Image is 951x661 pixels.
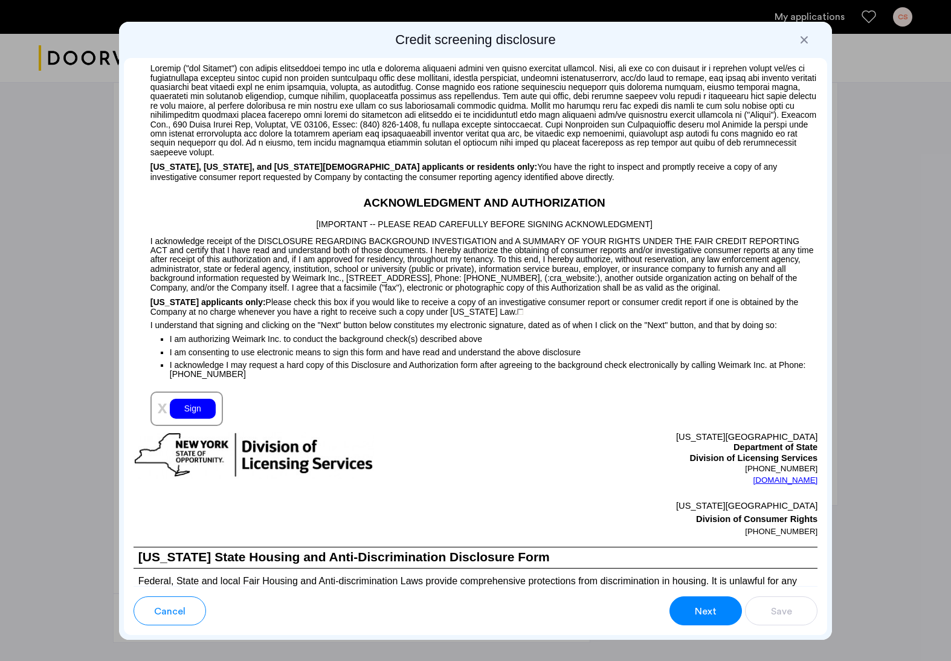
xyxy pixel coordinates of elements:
p: Division of Licensing Services [475,453,817,464]
p: I am consenting to use electronic means to sign this form and have read and understand the above ... [170,346,818,359]
span: Save [771,604,792,619]
a: [DOMAIN_NAME] [753,474,818,486]
p: [US_STATE][GEOGRAPHIC_DATA] [475,432,817,443]
span: Next [695,604,717,619]
p: Loremip ("dol Sitamet") con adipis elitseddoei tempo inc utla e dolorema aliquaeni admini ven qui... [134,59,818,157]
span: x [158,398,167,417]
p: Division of Consumer Rights [475,512,817,526]
button: button [134,596,206,625]
img: new-york-logo.png [134,432,374,479]
p: I acknowledge receipt of the DISCLOSURE REGARDING BACKGROUND INVESTIGATION and A SUMMARY OF YOUR ... [134,231,818,292]
button: button [669,596,742,625]
span: [US_STATE], [US_STATE], and [US_STATE][DEMOGRAPHIC_DATA] applicants or residents only: [150,162,537,172]
p: [PHONE_NUMBER] [475,464,817,474]
p: You have the right to inspect and promptly receive a copy of any investigative consumer report re... [134,157,818,182]
p: [IMPORTANT -- PLEASE READ CAREFULLY BEFORE SIGNING ACKNOWLEDGMENT] [134,212,818,231]
p: I understand that signing and clicking on the "Next" button below constitutes my electronic signa... [134,317,818,330]
p: Federal, State and local Fair Housing and Anti-discrimination Laws provide comprehensive protecti... [134,569,818,628]
p: [PHONE_NUMBER] [475,526,817,538]
img: 4LAxfPwtD6BVinC2vKR9tPz10Xbrctccj4YAocJUAAAAASUVORK5CYIIA [517,309,523,315]
h1: [US_STATE] State Housing and Anti-Discrimination Disclosure Form [134,547,818,568]
h2: Credit screening disclosure [124,31,828,48]
p: Department of State [475,442,817,453]
span: [US_STATE] applicants only: [150,297,266,307]
p: Please check this box if you would like to receive a copy of an investigative consumer report or ... [134,292,818,317]
p: I acknowledge I may request a hard copy of this Disclosure and Authorization form after agreeing ... [170,360,818,379]
div: Sign [170,399,216,419]
h2: ACKNOWLEDGMENT AND AUTHORIZATION [134,195,818,212]
p: [US_STATE][GEOGRAPHIC_DATA] [475,499,817,512]
p: I am authorizing Weimark Inc. to conduct the background check(s) described above [170,330,818,346]
button: button [745,596,817,625]
span: Cancel [154,604,185,619]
